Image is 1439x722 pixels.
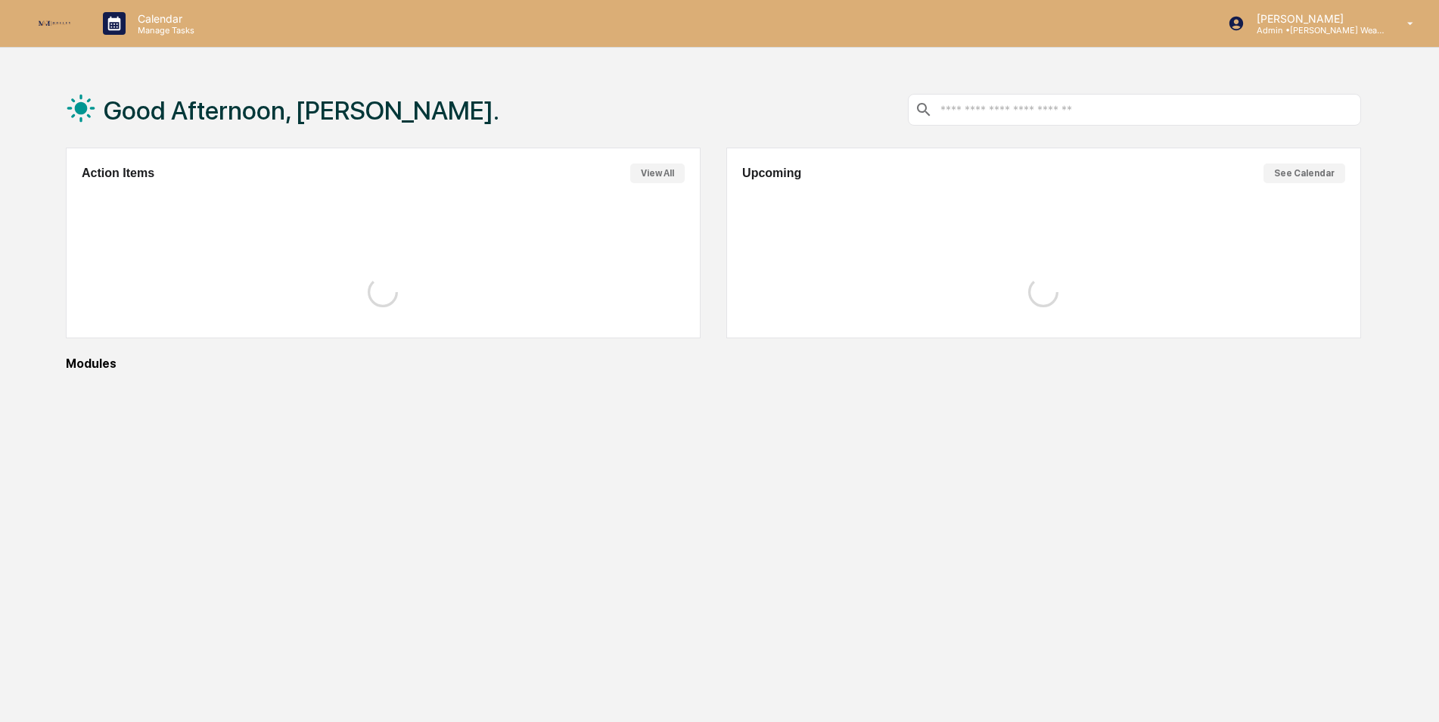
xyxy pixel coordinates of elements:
[36,19,73,29] img: logo
[1245,25,1385,36] p: Admin • [PERSON_NAME] Wealth
[126,25,202,36] p: Manage Tasks
[630,163,685,183] button: View All
[104,95,499,126] h1: Good Afternoon, [PERSON_NAME].
[1245,12,1385,25] p: [PERSON_NAME]
[126,12,202,25] p: Calendar
[66,356,1361,371] div: Modules
[1263,163,1345,183] button: See Calendar
[82,166,154,180] h2: Action Items
[742,166,801,180] h2: Upcoming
